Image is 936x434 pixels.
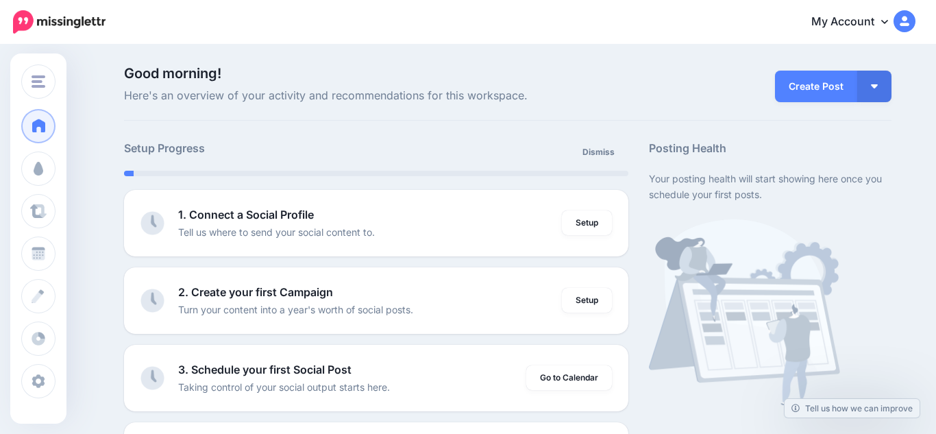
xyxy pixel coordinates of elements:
[649,219,840,405] img: calendar-waiting.png
[526,365,612,390] a: Go to Calendar
[124,140,376,157] h5: Setup Progress
[574,140,623,165] a: Dismiss
[649,171,891,202] p: Your posting health will start showing here once you schedule your first posts.
[562,210,612,235] a: Setup
[140,366,164,390] img: clock-grey.png
[178,285,333,299] b: 2. Create your first Campaign
[775,71,857,102] a: Create Post
[124,65,221,82] span: Good morning!
[649,140,891,157] h5: Posting Health
[13,10,106,34] img: Missinglettr
[178,363,352,376] b: 3. Schedule your first Social Post
[124,87,629,105] span: Here's an overview of your activity and recommendations for this workspace.
[178,379,390,395] p: Taking control of your social output starts here.
[798,5,915,39] a: My Account
[140,211,164,235] img: clock-grey.png
[140,289,164,313] img: clock-grey.png
[178,224,375,240] p: Tell us where to send your social content to.
[178,208,314,221] b: 1. Connect a Social Profile
[785,399,920,418] a: Tell us how we can improve
[562,288,612,313] a: Setup
[178,302,413,317] p: Turn your content into a year's worth of social posts.
[32,75,45,88] img: menu.png
[871,84,878,88] img: arrow-down-white.png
